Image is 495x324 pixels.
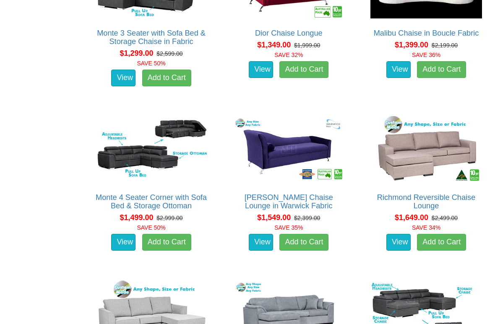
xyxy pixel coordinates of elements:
[257,41,291,49] span: $1,349.00
[249,234,273,251] a: View
[417,61,466,78] a: Add to Cart
[395,41,428,49] span: $1,399.00
[432,215,458,221] del: $2,499.00
[274,52,303,58] font: SAVE 32%
[374,29,479,37] a: Malibu Chaise in Boucle Fabric
[137,60,165,67] font: SAVE 50%
[255,29,323,37] a: Dior Chaise Longue
[142,234,191,251] a: Add to Cart
[377,193,476,210] a: Richmond Reversible Chaise Lounge
[97,29,206,46] a: Monte 3 Seater with Sofa Bed & Storage Chaise in Fabric
[432,42,458,49] del: $2,199.00
[412,224,440,231] font: SAVE 34%
[417,234,466,251] a: Add to Cart
[137,224,165,231] font: SAVE 50%
[111,70,135,86] a: View
[395,213,428,222] span: $1,649.00
[294,42,320,49] del: $1,999.00
[279,234,328,251] a: Add to Cart
[279,61,328,78] a: Add to Cart
[111,234,135,251] a: View
[142,70,191,86] a: Add to Cart
[231,114,346,185] img: Romeo Chaise Lounge in Warwick Fabric
[294,215,320,221] del: $2,399.00
[368,114,484,185] img: Richmond Reversible Chaise Lounge
[412,52,440,58] font: SAVE 36%
[274,224,303,231] font: SAVE 35%
[249,61,273,78] a: View
[245,193,333,210] a: [PERSON_NAME] Chaise Lounge in Warwick Fabric
[156,215,182,221] del: $2,999.00
[120,49,153,57] span: $1,299.00
[386,234,411,251] a: View
[156,50,182,57] del: $2,599.00
[386,61,411,78] a: View
[257,213,291,222] span: $1,549.00
[96,193,207,210] a: Monte 4 Seater Corner with Sofa Bed & Storage Ottoman
[120,213,153,222] span: $1,499.00
[94,114,209,185] img: Monte 4 Seater Corner with Sofa Bed & Storage Ottoman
